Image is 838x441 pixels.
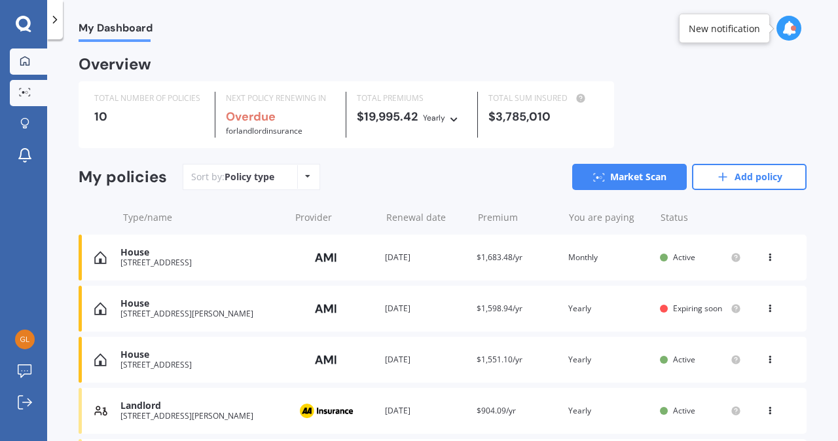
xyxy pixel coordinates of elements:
img: House [94,302,107,315]
img: House [94,353,107,366]
div: TOTAL SUM INSURED [488,92,598,105]
div: [STREET_ADDRESS][PERSON_NAME] [120,412,283,421]
img: AA [293,398,359,423]
img: House [94,251,107,264]
span: $904.09/yr [477,405,516,416]
div: Provider [295,211,376,224]
span: Active [673,252,695,263]
div: Yearly [423,111,445,125]
div: [DATE] [385,353,466,366]
div: Yearly [568,302,649,315]
div: Landlord [120,400,283,412]
img: Landlord [94,404,107,417]
span: Active [673,354,695,365]
div: Sort by: [191,170,274,183]
div: [DATE] [385,302,466,315]
div: [STREET_ADDRESS] [120,258,283,267]
div: TOTAL PREMIUMS [357,92,467,105]
div: [DATE] [385,251,466,264]
img: AMI [293,347,359,372]
span: for Landlord insurance [226,125,302,136]
span: $1,598.94/yr [477,303,522,314]
div: NEXT POLICY RENEWING IN [226,92,336,105]
div: $3,785,010 [488,110,598,123]
div: Overview [79,58,151,71]
b: Overdue [226,109,276,125]
div: You are paying [569,211,649,224]
a: Market Scan [572,164,687,190]
span: Expiring soon [673,303,722,314]
div: Type/name [123,211,285,224]
a: Add policy [692,164,807,190]
span: My Dashboard [79,22,153,39]
div: [STREET_ADDRESS] [120,360,283,370]
div: Status [661,211,741,224]
div: Yearly [568,404,649,417]
div: Renewal date [386,211,467,224]
div: Yearly [568,353,649,366]
div: New notification [689,22,760,35]
div: [STREET_ADDRESS][PERSON_NAME] [120,309,283,318]
span: $1,551.10/yr [477,354,522,365]
div: House [120,298,283,309]
div: $19,995.42 [357,110,467,125]
div: 10 [94,110,204,123]
div: Policy type [225,170,274,183]
div: House [120,349,283,360]
div: Monthly [568,251,649,264]
div: Premium [478,211,558,224]
img: AMI [293,296,359,321]
div: [DATE] [385,404,466,417]
span: $1,683.48/yr [477,252,522,263]
span: Active [673,405,695,416]
img: AMI [293,245,359,270]
div: House [120,247,283,258]
img: 25cd941e63421431d0a722452da9e5bd [15,330,35,349]
div: TOTAL NUMBER OF POLICIES [94,92,204,105]
div: My policies [79,168,167,187]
